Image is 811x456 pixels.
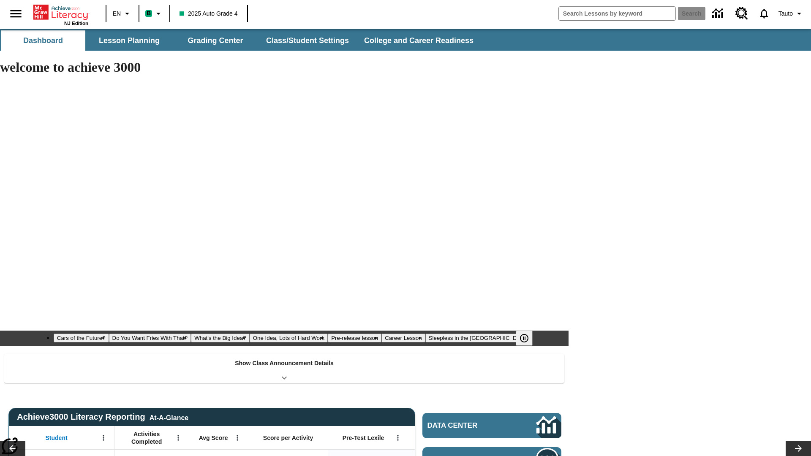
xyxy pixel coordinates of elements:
[199,434,228,442] span: Avg Score
[87,30,171,51] button: Lesson Planning
[753,3,775,24] a: Notifications
[707,2,730,25] a: Data Center
[259,30,356,51] button: Class/Student Settings
[142,6,167,21] button: Boost Class color is mint green. Change class color
[786,441,811,456] button: Lesson carousel, Next
[425,334,532,342] button: Slide 7 Sleepless in the Animal Kingdom
[3,1,28,26] button: Open side menu
[109,334,191,342] button: Slide 2 Do You Want Fries With That?
[328,334,381,342] button: Slide 5 Pre-release lesson
[250,334,328,342] button: Slide 4 One Idea, Lots of Hard Work
[180,9,238,18] span: 2025 Auto Grade 4
[172,432,185,444] button: Open Menu
[17,412,188,422] span: Achieve3000 Literacy Reporting
[778,9,793,18] span: Tauto
[422,413,561,438] a: Data Center
[33,4,88,21] a: Home
[113,9,121,18] span: EN
[730,2,753,25] a: Resource Center, Will open in new tab
[109,6,136,21] button: Language: EN, Select a language
[46,434,68,442] span: Student
[775,6,808,21] button: Profile/Settings
[64,21,88,26] span: NJ Edition
[343,434,384,442] span: Pre-Test Lexile
[150,413,188,422] div: At-A-Glance
[119,430,174,445] span: Activities Completed
[392,432,404,444] button: Open Menu
[173,30,258,51] button: Grading Center
[516,331,533,346] button: Pause
[1,30,85,51] button: Dashboard
[357,30,480,51] button: College and Career Readiness
[427,421,507,430] span: Data Center
[147,8,151,19] span: B
[235,359,334,368] p: Show Class Announcement Details
[97,432,110,444] button: Open Menu
[33,3,88,26] div: Home
[231,432,244,444] button: Open Menu
[4,354,564,383] div: Show Class Announcement Details
[381,334,425,342] button: Slide 6 Career Lesson
[191,334,250,342] button: Slide 3 What's the Big Idea?
[263,434,313,442] span: Score per Activity
[516,331,541,346] div: Pause
[54,334,109,342] button: Slide 1 Cars of the Future?
[559,7,675,20] input: search field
